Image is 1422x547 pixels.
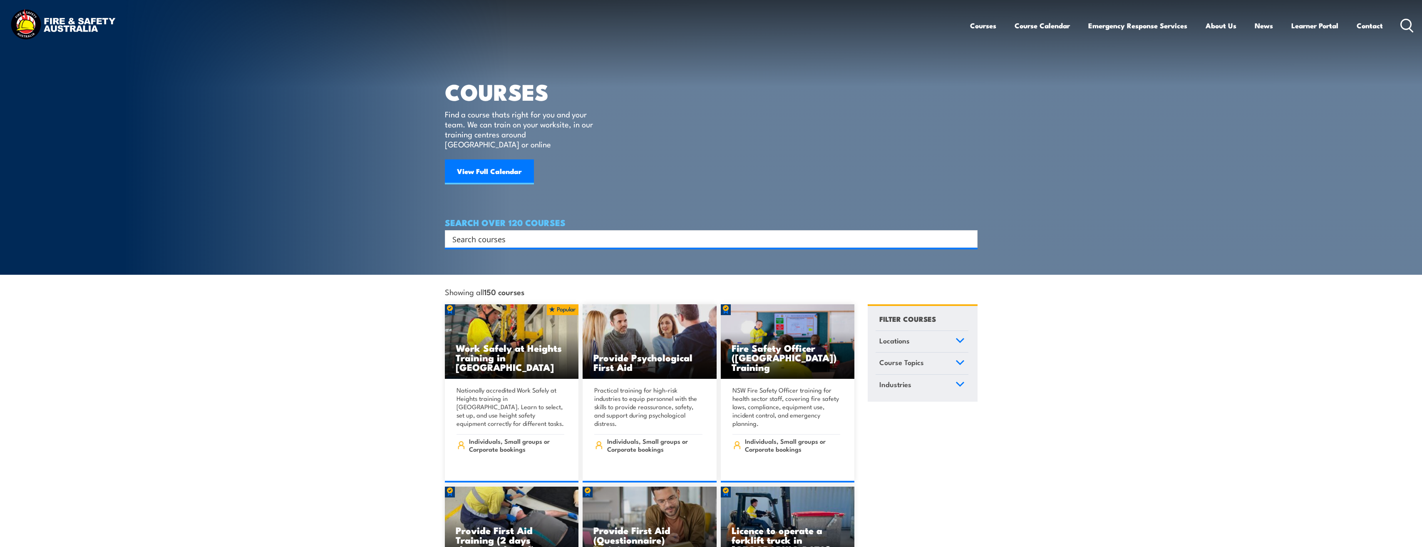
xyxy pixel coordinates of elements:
a: Industries [876,375,968,396]
span: Individuals, Small groups or Corporate bookings [469,437,564,453]
a: Courses [970,15,996,37]
input: Search input [452,233,959,245]
a: Course Calendar [1015,15,1070,37]
a: Learner Portal [1291,15,1338,37]
img: Mental Health First Aid Training Course from Fire & Safety Australia [583,304,717,379]
a: Work Safely at Heights Training in [GEOGRAPHIC_DATA] [445,304,579,379]
a: Course Topics [876,353,968,374]
span: Locations [879,335,910,346]
button: Search magnifier button [963,233,975,245]
span: Showing all [445,287,524,296]
p: NSW Fire Safety Officer training for health sector staff, covering fire safety laws, compliance, ... [732,386,841,428]
form: Search form [454,233,961,245]
a: Fire Safety Officer ([GEOGRAPHIC_DATA]) Training [721,304,855,379]
a: Provide Psychological First Aid [583,304,717,379]
h1: COURSES [445,82,605,101]
span: Individuals, Small groups or Corporate bookings [607,437,702,453]
p: Nationally accredited Work Safely at Heights training in [GEOGRAPHIC_DATA]. Learn to select, set ... [457,386,565,428]
p: Practical training for high-risk industries to equip personnel with the skills to provide reassur... [594,386,702,428]
h3: Fire Safety Officer ([GEOGRAPHIC_DATA]) Training [732,343,844,372]
strong: 150 courses [484,286,524,297]
h4: FILTER COURSES [879,313,936,324]
span: Individuals, Small groups or Corporate bookings [745,437,840,453]
a: About Us [1206,15,1236,37]
p: Find a course thats right for you and your team. We can train on your worksite, in our training c... [445,109,597,149]
h3: Work Safely at Heights Training in [GEOGRAPHIC_DATA] [456,343,568,372]
a: Locations [876,331,968,353]
h4: SEARCH OVER 120 COURSES [445,218,978,227]
a: View Full Calendar [445,159,534,184]
a: Contact [1357,15,1383,37]
a: Emergency Response Services [1088,15,1187,37]
img: Work Safely at Heights Training (1) [445,304,579,379]
a: News [1255,15,1273,37]
span: Industries [879,379,911,390]
img: Fire Safety Advisor [721,304,855,379]
h3: Provide Psychological First Aid [593,353,706,372]
span: Course Topics [879,357,924,368]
